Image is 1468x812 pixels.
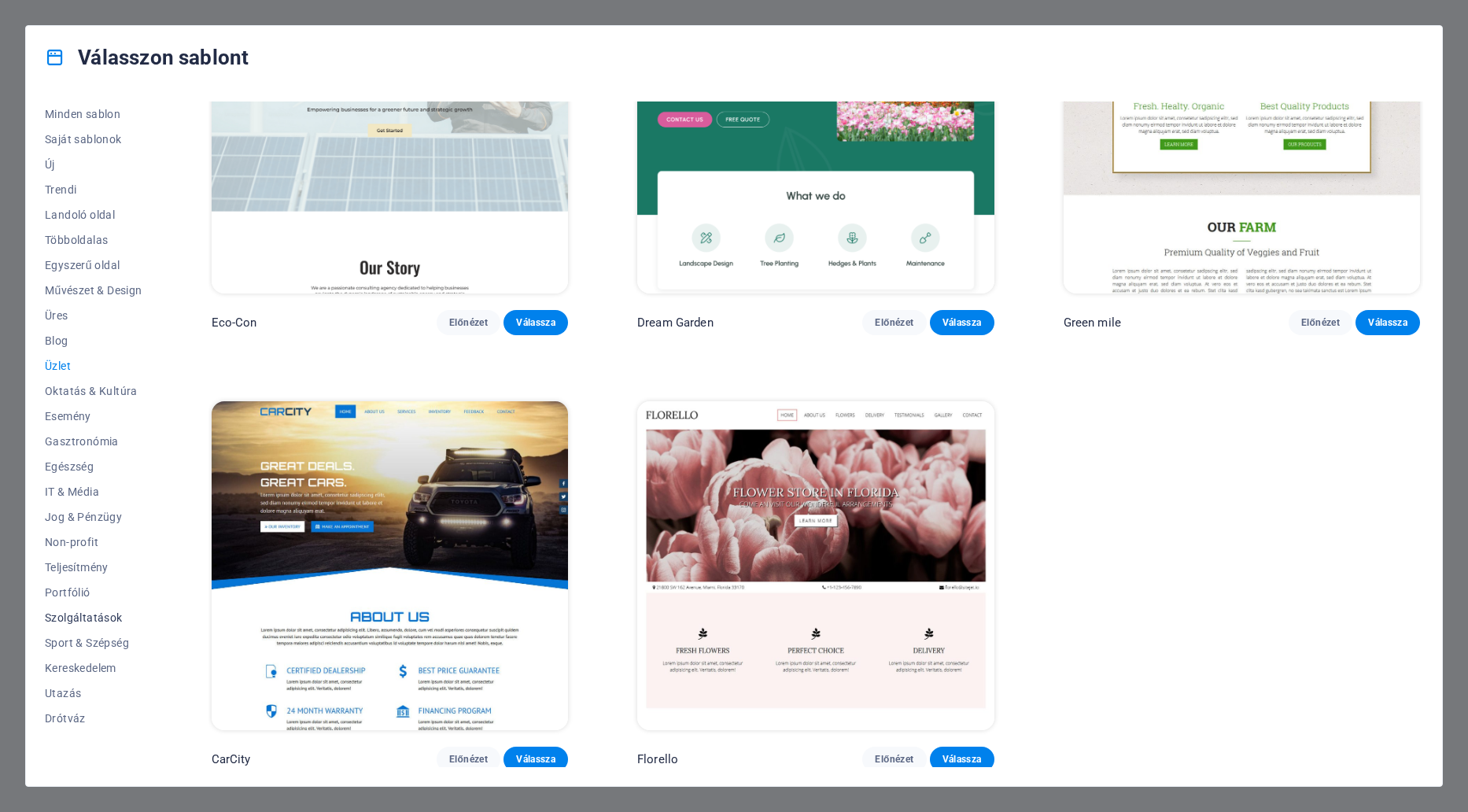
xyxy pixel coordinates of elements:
[45,253,142,278] button: Egyszerű oldal
[45,454,142,479] button: Egészség
[437,747,501,772] button: Előnézet
[45,404,142,429] button: Esemény
[45,485,142,498] span: IT & Média
[45,127,142,152] button: Saját sablonok
[45,108,142,120] span: Minden sablon
[516,753,555,766] span: Válassza
[942,316,982,329] span: Válassza
[45,479,142,504] button: IT & Média
[875,316,914,329] span: Előnézet
[45,611,142,624] span: Szolgáltatások
[1301,316,1341,329] span: Előnézet
[45,133,142,146] span: Saját sablonok
[942,753,982,766] span: Válassza
[449,316,489,329] span: Előnézet
[45,158,142,171] span: Új
[1356,310,1420,335] button: Válassza
[45,385,142,397] span: Oktatás & Kultúra
[862,310,927,335] button: Előnézet
[45,504,142,530] button: Jog & Pénzügy
[516,316,555,329] span: Válassza
[637,751,678,767] p: Florello
[45,580,142,605] button: Portfólió
[45,706,142,731] button: Drótváz
[449,753,489,766] span: Előnézet
[503,310,568,335] button: Válassza
[45,605,142,630] button: Szolgáltatások
[45,555,142,580] button: Teljesítmény
[45,152,142,177] button: Új
[45,234,142,246] span: Többoldalas
[45,662,142,674] span: Kereskedelem
[45,561,142,574] span: Teljesítmény
[45,209,142,221] span: Landoló oldal
[45,435,142,448] span: Gasztronómia
[45,353,142,378] button: Üzlet
[212,401,568,730] img: CarCity
[45,687,142,699] span: Utazás
[45,586,142,599] span: Portfólió
[45,410,142,423] span: Esemény
[637,401,994,730] img: Florello
[862,747,927,772] button: Előnézet
[45,183,142,196] span: Trendi
[212,315,257,330] p: Eco-Con
[503,747,568,772] button: Válassza
[45,101,142,127] button: Minden sablon
[45,328,142,353] button: Blog
[45,530,142,555] button: Non-profit
[45,278,142,303] button: Művészet & Design
[45,202,142,227] button: Landoló oldal
[45,177,142,202] button: Trendi
[637,315,714,330] p: Dream Garden
[45,630,142,655] button: Sport & Szépség
[1289,310,1353,335] button: Előnézet
[45,360,142,372] span: Üzlet
[45,227,142,253] button: Többoldalas
[45,637,142,649] span: Sport & Szépség
[437,310,501,335] button: Előnézet
[1368,316,1407,329] span: Válassza
[45,284,142,297] span: Művészet & Design
[45,334,142,347] span: Blog
[45,681,142,706] button: Utazás
[212,751,251,767] p: CarCity
[45,303,142,328] button: Üres
[45,378,142,404] button: Oktatás & Kultúra
[930,310,994,335] button: Válassza
[875,753,914,766] span: Előnézet
[45,655,142,681] button: Kereskedelem
[1064,315,1121,330] p: Green mile
[930,747,994,772] button: Válassza
[45,712,142,725] span: Drótváz
[45,429,142,454] button: Gasztronómia
[45,511,142,523] span: Jog & Pénzügy
[45,259,142,271] span: Egyszerű oldal
[45,536,142,548] span: Non-profit
[45,460,142,473] span: Egészség
[45,45,249,70] h4: Válasszon sablont
[45,309,142,322] span: Üres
